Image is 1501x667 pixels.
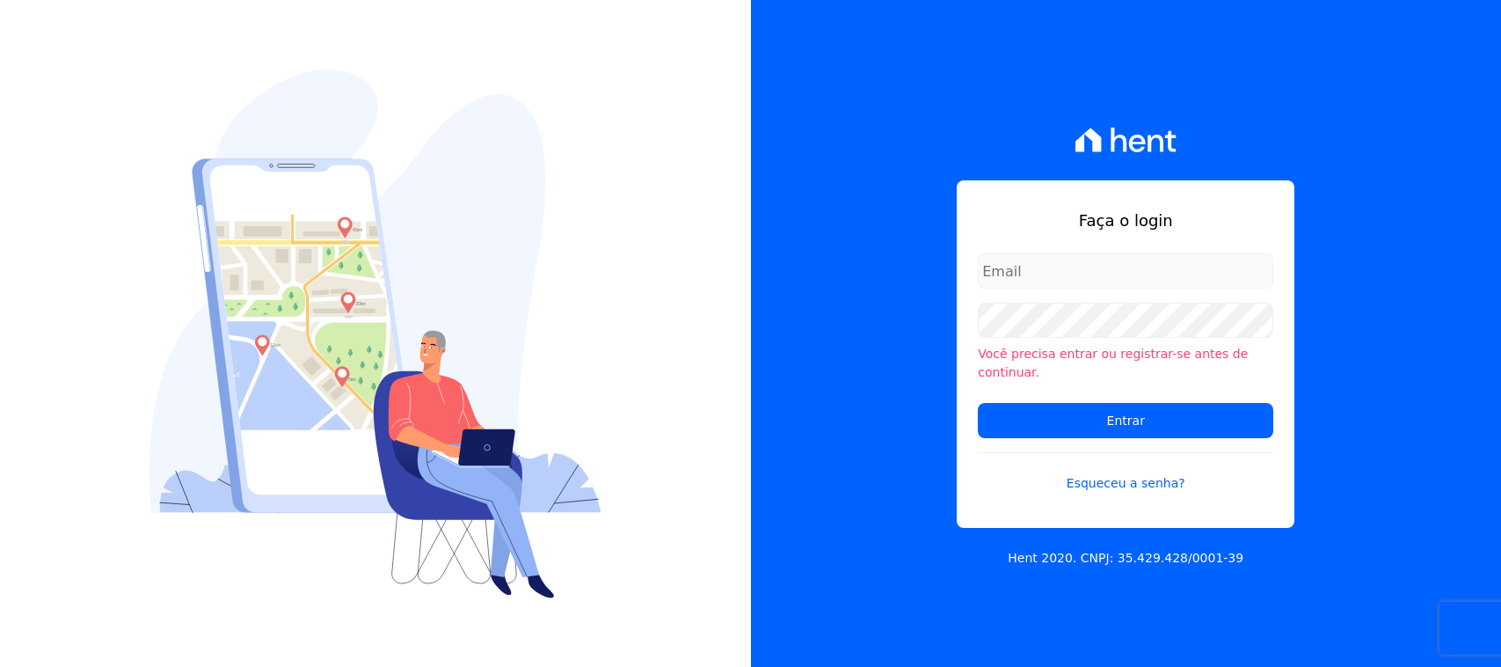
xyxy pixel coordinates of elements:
[978,253,1273,289] input: Email
[978,403,1273,438] input: Entrar
[978,209,1273,232] h1: Faça o login
[149,70,601,598] img: Login
[978,452,1273,493] a: Esqueceu a senha?
[978,345,1273,382] li: Você precisa entrar ou registrar-se antes de continuar.
[1008,549,1243,568] p: Hent 2020. CNPJ: 35.429.428/0001-39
